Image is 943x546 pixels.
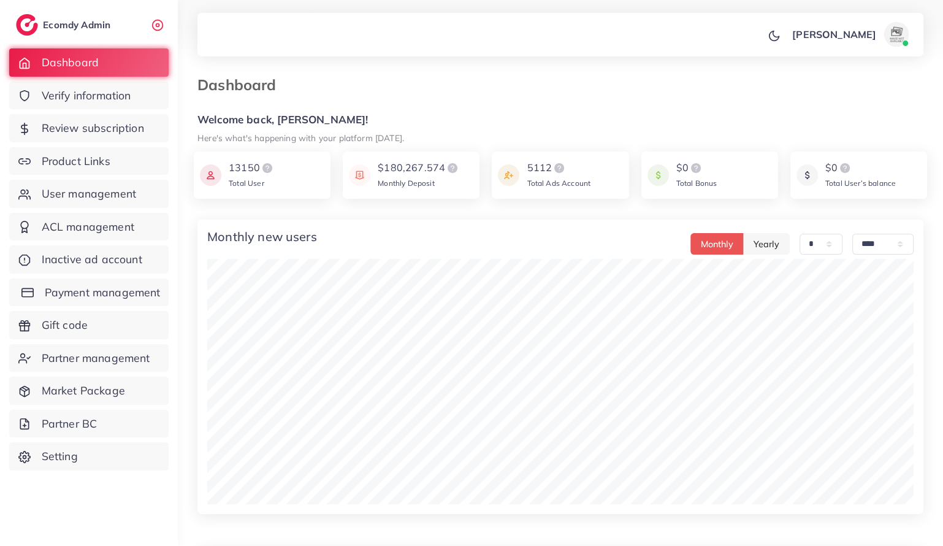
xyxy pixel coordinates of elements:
[527,161,590,175] div: 5112
[9,377,169,405] a: Market Package
[552,161,567,175] img: logo
[884,22,909,47] img: avatar
[42,383,125,399] span: Market Package
[207,229,317,244] h4: Monthly new users
[498,161,519,190] img: icon payment
[9,213,169,241] a: ACL management
[825,161,896,175] div: $0
[825,179,896,188] span: Total User’s balance
[9,442,169,471] a: Setting
[445,161,460,175] img: logo
[9,410,169,438] a: Partner BC
[690,233,744,255] button: Monthly
[647,161,669,190] img: icon payment
[197,76,286,94] h3: Dashboard
[42,219,134,235] span: ACL management
[42,416,97,432] span: Partner BC
[16,14,38,36] img: logo
[42,153,110,169] span: Product Links
[42,252,142,267] span: Inactive ad account
[42,88,131,104] span: Verify information
[9,180,169,208] a: User management
[796,161,818,190] img: icon payment
[197,113,923,126] h5: Welcome back, [PERSON_NAME]!
[9,245,169,274] a: Inactive ad account
[197,133,404,143] small: Here's what's happening with your platform [DATE].
[9,82,169,110] a: Verify information
[260,161,275,175] img: logo
[42,448,78,464] span: Setting
[349,161,370,190] img: icon payment
[45,285,161,301] span: Payment management
[42,55,99,71] span: Dashboard
[16,14,113,36] a: logoEcomdy Admin
[229,161,275,175] div: 13150
[378,179,434,188] span: Monthly Deposit
[378,161,460,175] div: $180,267.574
[676,179,717,188] span: Total Bonus
[42,317,88,333] span: Gift code
[838,161,852,175] img: logo
[676,161,717,175] div: $0
[9,114,169,142] a: Review subscription
[43,19,113,31] h2: Ecomdy Admin
[9,279,169,307] a: Payment management
[229,179,264,188] span: Total User
[42,350,150,366] span: Partner management
[42,186,136,202] span: User management
[792,27,876,42] p: [PERSON_NAME]
[785,22,914,47] a: [PERSON_NAME]avatar
[200,161,221,190] img: icon payment
[9,311,169,339] a: Gift code
[9,147,169,175] a: Product Links
[689,161,703,175] img: logo
[527,179,590,188] span: Total Ads Account
[9,344,169,372] a: Partner management
[9,48,169,77] a: Dashboard
[42,120,144,136] span: Review subscription
[743,233,790,255] button: Yearly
